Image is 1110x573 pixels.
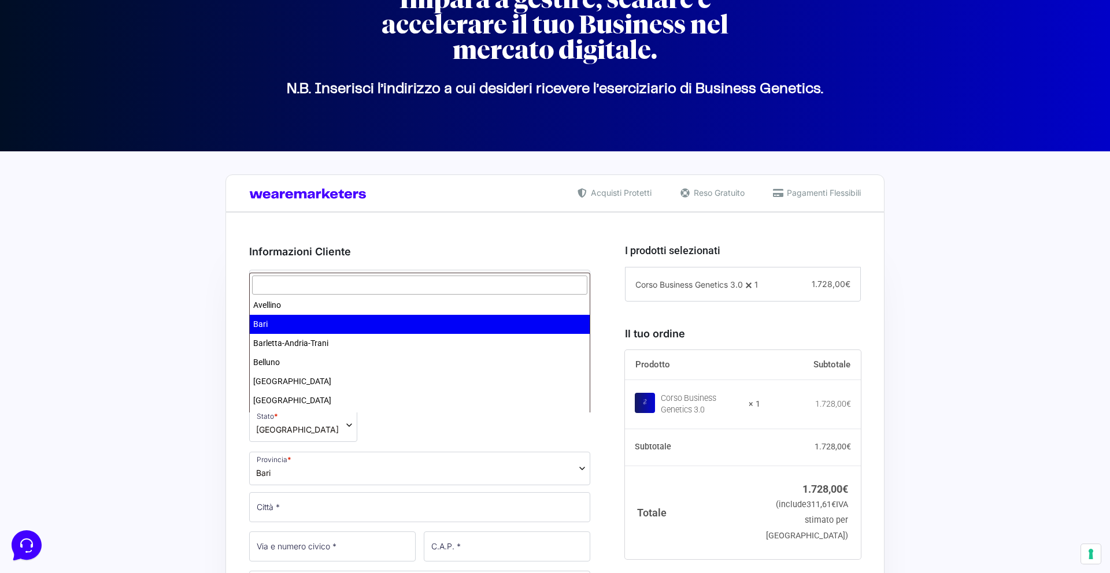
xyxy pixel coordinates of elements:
[635,280,743,289] span: Corso Business Genetics 3.0
[249,452,590,485] span: Provincia
[625,429,761,466] th: Subtotale
[26,168,189,180] input: Cerca un articolo...
[250,410,590,429] li: Biella
[249,408,357,442] span: Stato
[625,466,761,559] th: Totale
[815,442,851,451] bdi: 1.728,00
[18,97,213,120] button: Inizia una conversazione
[256,423,339,436] span: Italia
[249,270,590,300] input: Indirizzo Email *
[256,467,271,479] span: Bari
[691,187,745,199] span: Reso Gratuito
[635,393,655,413] img: Corso Business Genetics 3.0
[846,399,851,408] span: €
[588,187,652,199] span: Acquisti Protetti
[18,143,90,152] span: Trova una risposta
[754,280,758,289] span: 1
[250,391,590,410] li: [GEOGRAPHIC_DATA]
[661,393,742,416] div: Corso Business Genetics 3.0
[625,243,861,258] h3: I prodotti selezionati
[424,531,590,561] input: C.A.P. *
[37,65,60,88] img: dark
[845,279,850,289] span: €
[18,65,42,88] img: dark
[784,187,861,199] span: Pagamenti Flessibili
[812,279,850,289] span: 1.728,00
[250,353,590,372] li: Belluno
[806,500,836,509] span: 311,61
[9,9,194,28] h2: Ciao da Marketers 👋
[231,89,879,90] p: N.B. Inserisci l’indirizzo a cui desideri ricevere l’eserciziario di Business Genetics.
[80,371,151,397] button: Messaggi
[802,483,848,495] bdi: 1.728,00
[249,492,590,522] input: Città *
[55,65,79,88] img: dark
[123,143,213,152] a: Apri Centro Assistenza
[250,296,590,315] li: Avellino
[815,399,851,408] bdi: 1.728,00
[625,350,761,380] th: Prodotto
[250,372,590,391] li: [GEOGRAPHIC_DATA]
[9,528,44,563] iframe: Customerly Messenger Launcher
[250,334,590,353] li: Barletta-Andria-Trani
[766,500,848,541] small: (include IVA stimato per [GEOGRAPHIC_DATA])
[100,387,131,397] p: Messaggi
[151,371,222,397] button: Aiuto
[749,399,760,410] strong: × 1
[842,483,848,495] span: €
[846,442,851,451] span: €
[625,326,861,341] h3: Il tuo ordine
[831,500,836,509] span: €
[9,371,80,397] button: Home
[75,104,171,113] span: Inizia una conversazione
[18,46,98,55] span: Le tue conversazioni
[249,244,590,259] h3: Informazioni Cliente
[250,315,590,334] li: Bari
[760,350,861,380] th: Subtotale
[249,531,416,561] input: Via e numero civico *
[178,387,195,397] p: Aiuto
[1081,544,1101,564] button: Le tue preferenze relative al consenso per le tecnologie di tracciamento
[35,387,54,397] p: Home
